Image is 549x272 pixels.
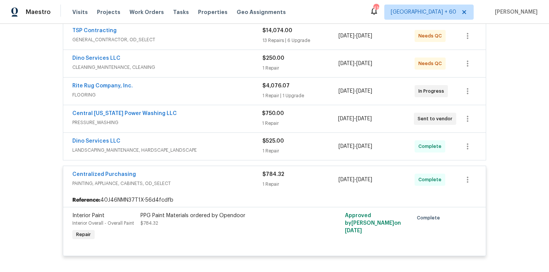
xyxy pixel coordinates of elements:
[72,36,262,44] span: GENERAL_CONTRACTOR, OD_SELECT
[338,144,354,149] span: [DATE]
[198,8,228,16] span: Properties
[63,193,486,207] div: 40J46NMN37T1X-56d4fcdfb
[72,119,262,126] span: PRESSURE_WASHING
[338,87,372,95] span: -
[391,8,456,16] span: [GEOGRAPHIC_DATA] + 60
[72,180,262,187] span: PAINTING, APPLIANCE, CABINETS, OD_SELECT
[345,213,401,233] span: Approved by [PERSON_NAME] on
[418,115,455,123] span: Sent to vendor
[338,32,372,40] span: -
[72,8,88,16] span: Visits
[338,177,354,182] span: [DATE]
[72,28,117,33] a: TSP Contracting
[373,5,379,12] div: 410
[356,177,372,182] span: [DATE]
[338,176,372,183] span: -
[97,8,120,16] span: Projects
[338,143,372,150] span: -
[262,37,338,44] div: 13 Repairs | 6 Upgrade
[345,228,362,233] span: [DATE]
[262,56,284,61] span: $250.00
[129,8,164,16] span: Work Orders
[72,213,104,218] span: Interior Paint
[262,120,338,127] div: 1 Repair
[262,92,338,99] div: 1 Repair | 1 Upgrade
[262,147,338,155] div: 1 Repair
[72,111,177,116] a: Central [US_STATE] Power Washing LLC
[356,61,372,66] span: [DATE]
[237,8,286,16] span: Geo Assignments
[338,33,354,39] span: [DATE]
[72,56,120,61] a: Dino Services LLC
[262,138,284,144] span: $525.00
[417,214,443,222] span: Complete
[72,64,262,71] span: CLEANING_MAINTENANCE, CLEANING
[418,87,447,95] span: In Progress
[418,32,445,40] span: Needs QC
[418,60,445,67] span: Needs QC
[72,146,262,154] span: LANDSCAPING_MAINTENANCE, HARDSCAPE_LANDSCAPE
[492,8,538,16] span: [PERSON_NAME]
[140,212,306,219] div: PPG Paint Materials ordered by Opendoor
[262,111,284,116] span: $750.00
[356,33,372,39] span: [DATE]
[262,180,338,188] div: 1 Repair
[140,221,158,225] span: $784.32
[338,89,354,94] span: [DATE]
[262,28,292,33] span: $14,074.00
[173,9,189,15] span: Tasks
[338,115,372,123] span: -
[72,91,262,99] span: FLOORING
[356,116,372,121] span: [DATE]
[72,172,136,177] a: Centralized Purchasing
[72,138,120,144] a: Dino Services LLC
[338,116,354,121] span: [DATE]
[338,60,372,67] span: -
[418,143,445,150] span: Complete
[418,176,445,183] span: Complete
[356,89,372,94] span: [DATE]
[72,196,100,204] b: Reference:
[262,64,338,72] div: 1 Repair
[356,144,372,149] span: [DATE]
[262,83,290,89] span: $4,076.07
[262,172,284,177] span: $784.32
[72,83,133,89] a: Rite Rug Company, Inc.
[338,61,354,66] span: [DATE]
[72,221,134,225] span: Interior Overall - Overall Paint
[26,8,51,16] span: Maestro
[73,231,94,238] span: Repair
